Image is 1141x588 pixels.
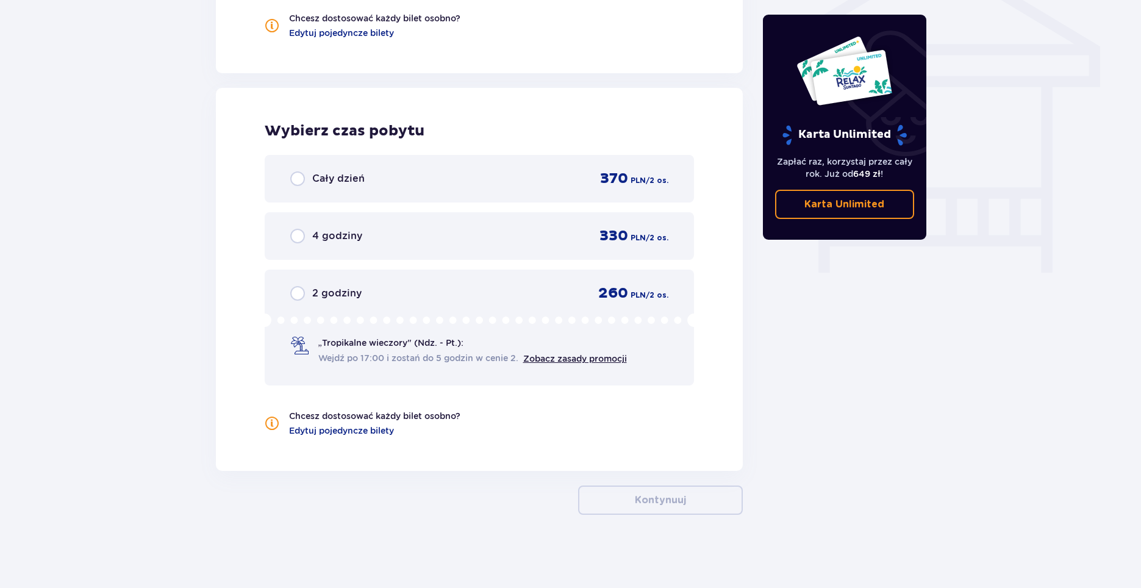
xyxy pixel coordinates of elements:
p: 260 [598,284,628,303]
p: „Tropikalne wieczory" (Ndz. - Pt.): [318,337,463,349]
p: Chcesz dostosować każdy bilet osobno? [289,410,460,422]
p: 4 godziny [312,229,362,243]
span: 649 zł [853,169,881,179]
p: Cały dzień [312,172,365,185]
a: Zobacz zasady promocji [523,354,627,364]
a: Edytuj pojedyncze bilety [289,27,394,39]
p: 370 [600,170,628,188]
p: Kontynuuj [635,493,686,507]
p: PLN [631,232,646,243]
p: PLN [631,175,646,186]
p: / 2 os. [646,232,668,243]
p: 330 [599,227,628,245]
p: Wybierz czas pobytu [265,122,695,140]
p: Zapłać raz, korzystaj przez cały rok. Już od ! [775,156,914,180]
a: Edytuj pojedyncze bilety [289,425,394,437]
p: PLN [631,290,646,301]
button: Kontynuuj [578,486,743,515]
span: Wejdź po 17:00 i zostań do 5 godzin w cenie 2. [318,352,518,364]
p: Karta Unlimited [804,198,884,211]
p: / 2 os. [646,290,668,301]
p: / 2 os. [646,175,668,186]
p: 2 godziny [312,287,362,300]
p: Karta Unlimited [781,124,908,146]
p: Chcesz dostosować każdy bilet osobno? [289,12,460,24]
a: Karta Unlimited [775,190,914,219]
